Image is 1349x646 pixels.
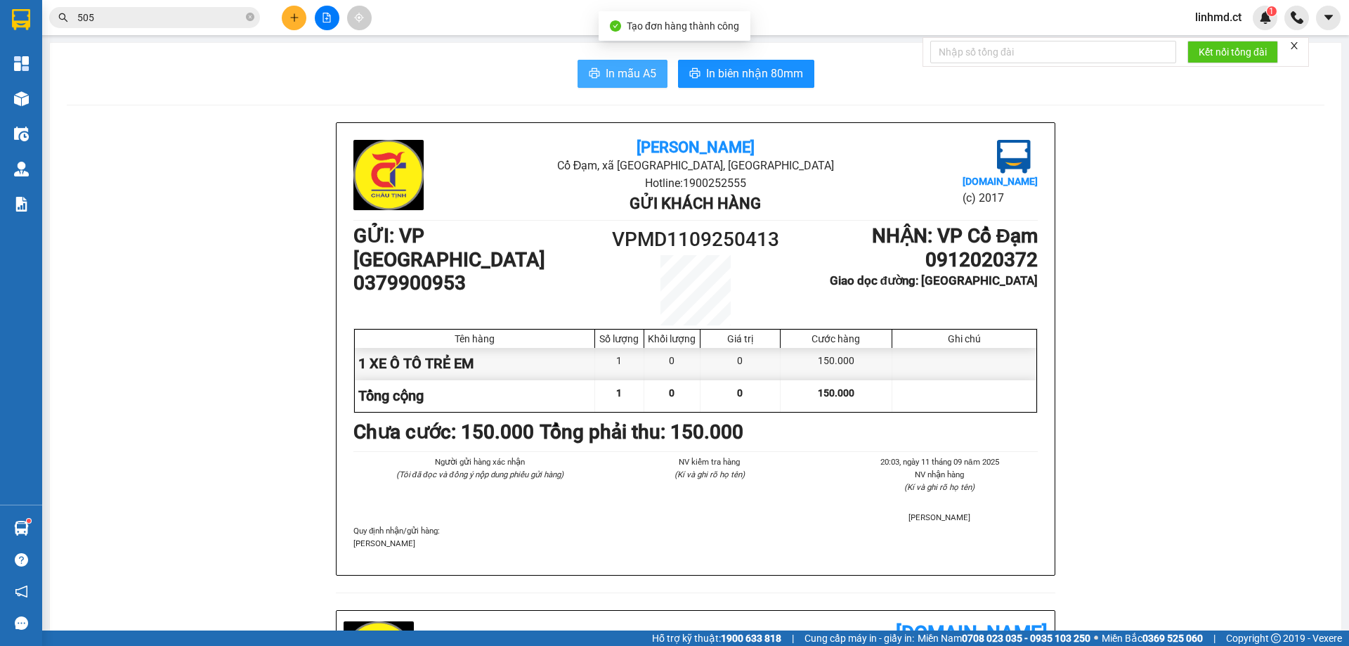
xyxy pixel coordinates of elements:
span: check-circle [610,20,621,32]
span: aim [354,13,364,22]
div: Quy định nhận/gửi hàng : [353,524,1038,550]
div: Giá trị [704,333,776,344]
span: file-add [322,13,332,22]
span: ⚪️ [1094,635,1098,641]
li: Hotline: 1900252555 [131,52,587,70]
li: (c) 2017 [963,189,1038,207]
li: NV kiểm tra hàng [611,456,807,468]
li: Cổ Đạm, xã [GEOGRAPHIC_DATA], [GEOGRAPHIC_DATA] [467,157,923,174]
span: close-circle [246,11,254,25]
li: Người gửi hàng xác nhận [382,456,578,468]
div: 0 [644,348,700,380]
span: In biên nhận 80mm [706,65,803,82]
b: [DOMAIN_NAME] [896,621,1048,645]
img: logo-vxr [12,9,30,30]
span: 1 [1269,6,1274,16]
sup: 1 [27,519,31,523]
b: Giao dọc đường: [GEOGRAPHIC_DATA] [830,273,1038,288]
span: Hỗ trợ kỹ thuật: [652,631,781,646]
b: NHẬN : VP Cổ Đạm [872,224,1038,247]
p: [PERSON_NAME] [353,537,1038,550]
span: close-circle [246,13,254,21]
strong: 0369 525 060 [1142,633,1203,644]
img: logo.jpg [353,140,424,210]
span: Cung cấp máy in - giấy in: [804,631,914,646]
img: logo.jpg [997,140,1031,174]
span: close [1289,41,1299,51]
button: file-add [315,6,339,30]
span: 0 [737,387,743,399]
sup: 1 [1267,6,1277,16]
span: In mẫu A5 [606,65,656,82]
div: 0 [700,348,781,380]
span: printer [589,67,600,81]
img: icon-new-feature [1259,11,1272,24]
button: plus [282,6,306,30]
div: Cước hàng [784,333,888,344]
span: | [1213,631,1216,646]
b: [PERSON_NAME] [637,138,755,156]
span: Miền Bắc [1102,631,1203,646]
h1: 0912020372 [781,248,1038,272]
span: printer [689,67,700,81]
li: [PERSON_NAME] [842,511,1038,524]
img: logo.jpg [18,18,88,88]
span: linhmd.ct [1184,8,1253,26]
img: solution-icon [14,197,29,212]
span: Tổng cộng [358,387,424,404]
span: Kết nối tổng đài [1199,44,1267,60]
button: caret-down [1316,6,1341,30]
span: copyright [1271,633,1281,643]
input: Tìm tên, số ĐT hoặc mã đơn [77,10,243,25]
span: notification [15,585,28,598]
span: 150.000 [818,387,854,399]
strong: 1900 633 818 [721,633,781,644]
i: (Kí và ghi rõ họ tên) [674,470,745,479]
span: 1 [616,387,622,399]
b: Gửi khách hàng [630,195,761,212]
img: warehouse-icon [14,521,29,536]
strong: 0708 023 035 - 0935 103 250 [962,633,1090,644]
div: 150.000 [781,348,892,380]
li: NV nhận hàng [842,468,1038,481]
h1: 0379900953 [353,271,610,295]
span: question-circle [15,553,28,567]
img: warehouse-icon [14,91,29,106]
div: Khối lượng [648,333,696,344]
button: printerIn mẫu A5 [578,60,667,88]
b: GỬI : VP [GEOGRAPHIC_DATA] [18,102,209,149]
img: warehouse-icon [14,127,29,141]
span: plus [289,13,299,22]
span: Tạo đơn hàng thành công [627,20,739,32]
button: Kết nối tổng đài [1187,41,1278,63]
i: (Kí và ghi rõ họ tên) [904,482,975,492]
input: Nhập số tổng đài [930,41,1176,63]
button: printerIn biên nhận 80mm [678,60,814,88]
b: Chưa cước : 150.000 [353,420,534,444]
div: Tên hàng [358,333,591,344]
span: Miền Nam [918,631,1090,646]
div: 1 XE Ô TÔ TRẺ EM [355,348,595,380]
span: 0 [669,387,674,399]
span: message [15,616,28,630]
span: | [792,631,794,646]
h1: VPMD1109250413 [610,224,781,255]
div: 1 [595,348,644,380]
div: Ghi chú [896,333,1033,344]
li: Hotline: 1900252555 [467,174,923,192]
img: dashboard-icon [14,56,29,71]
b: GỬI : VP [GEOGRAPHIC_DATA] [353,224,545,271]
span: search [58,13,68,22]
b: Tổng phải thu: 150.000 [540,420,743,444]
i: (Tôi đã đọc và đồng ý nộp dung phiếu gửi hàng) [396,470,563,479]
img: phone-icon [1291,11,1303,24]
img: warehouse-icon [14,162,29,176]
button: aim [347,6,372,30]
li: 20:03, ngày 11 tháng 09 năm 2025 [842,456,1038,468]
li: Cổ Đạm, xã [GEOGRAPHIC_DATA], [GEOGRAPHIC_DATA] [131,34,587,52]
b: [DOMAIN_NAME] [963,176,1038,187]
span: caret-down [1322,11,1335,24]
div: Số lượng [599,333,640,344]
